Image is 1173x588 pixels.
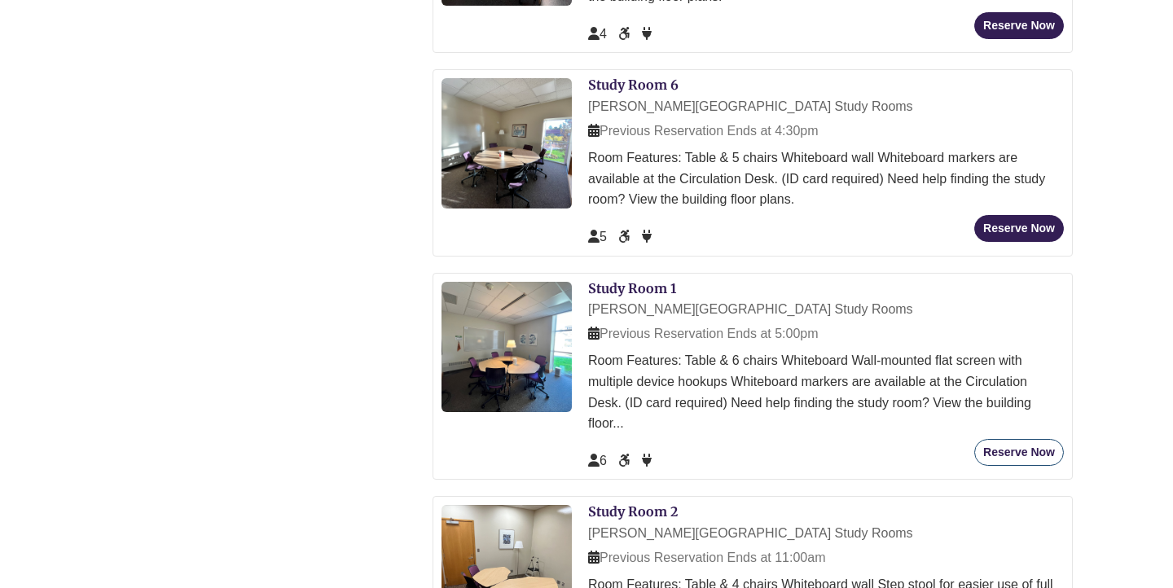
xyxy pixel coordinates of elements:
[588,27,607,41] span: The capacity of this space
[588,523,1064,544] div: [PERSON_NAME][GEOGRAPHIC_DATA] Study Rooms
[588,454,607,467] span: The capacity of this space
[442,282,572,412] img: Study Room 1
[588,230,607,244] span: The capacity of this space
[974,439,1064,466] button: Reserve Now
[588,327,819,340] span: Previous Reservation Ends at 5:00pm
[642,454,652,467] span: Power Available
[588,280,676,296] a: Study Room 1
[642,230,652,244] span: Power Available
[618,230,633,244] span: Accessible Seat/Space
[974,12,1064,39] button: Reserve Now
[588,299,1064,320] div: [PERSON_NAME][GEOGRAPHIC_DATA] Study Rooms
[974,215,1064,242] button: Reserve Now
[588,96,1064,117] div: [PERSON_NAME][GEOGRAPHIC_DATA] Study Rooms
[618,454,633,467] span: Accessible Seat/Space
[618,27,633,41] span: Accessible Seat/Space
[588,77,679,93] a: Study Room 6
[588,350,1064,433] div: Room Features: Table & 6 chairs Whiteboard Wall-mounted flat screen with multiple device hookups ...
[588,147,1064,210] div: Room Features: Table & 5 chairs Whiteboard wall Whiteboard markers are available at the Circulati...
[588,503,678,520] a: Study Room 2
[588,124,819,138] span: Previous Reservation Ends at 4:30pm
[642,27,652,41] span: Power Available
[442,78,572,208] img: Study Room 6
[588,551,825,564] span: Previous Reservation Ends at 11:00am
